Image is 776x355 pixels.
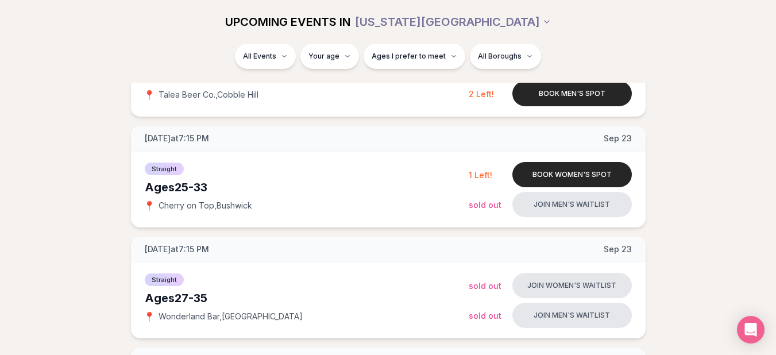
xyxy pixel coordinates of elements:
div: Ages 27-35 [145,290,469,306]
span: Your age [308,52,339,61]
span: Ages I prefer to meet [372,52,446,61]
button: Join women's waitlist [512,273,632,298]
span: 📍 [145,312,154,321]
span: All Boroughs [478,52,522,61]
button: All Boroughs [470,44,541,69]
span: Sep 23 [604,244,632,255]
span: Cherry on Top , Bushwick [159,200,252,211]
button: Ages I prefer to meet [364,44,465,69]
span: UPCOMING EVENTS IN [225,14,350,30]
button: Your age [300,44,359,69]
button: Book men's spot [512,81,632,106]
button: Join men's waitlist [512,303,632,328]
span: [DATE] at 7:15 PM [145,133,209,144]
span: Sold Out [469,281,501,291]
span: 📍 [145,90,154,99]
span: [DATE] at 7:15 PM [145,244,209,255]
button: Join men's waitlist [512,192,632,217]
span: Straight [145,163,184,175]
span: Sold Out [469,311,501,321]
span: 1 Left! [469,170,492,180]
span: Talea Beer Co. , Cobble Hill [159,89,258,101]
div: Ages 25-33 [145,179,469,195]
div: Open Intercom Messenger [737,316,765,344]
span: Sold Out [469,200,501,210]
button: [US_STATE][GEOGRAPHIC_DATA] [355,9,551,34]
span: 2 Left! [469,89,494,99]
button: All Events [235,44,296,69]
span: All Events [243,52,276,61]
span: Wonderland Bar , [GEOGRAPHIC_DATA] [159,311,303,322]
span: Straight [145,273,184,286]
button: Book women's spot [512,162,632,187]
span: 📍 [145,201,154,210]
span: Sep 23 [604,133,632,144]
